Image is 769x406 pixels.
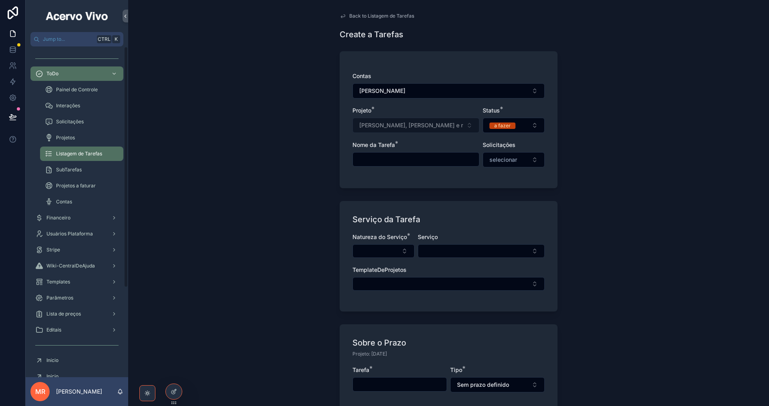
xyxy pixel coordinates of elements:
[418,233,438,240] span: Serviço
[30,291,123,305] a: Parâmetros
[40,98,123,113] a: Interações
[359,87,405,95] span: [PERSON_NAME]
[40,195,123,209] a: Contas
[40,82,123,97] a: Painel de Controle
[483,152,545,167] button: Select Button
[46,373,58,380] span: Início
[352,233,407,240] span: Natureza do Serviço
[418,244,545,258] button: Select Button
[30,323,123,337] a: Editais
[30,307,123,321] a: Lista de preços
[450,366,462,373] span: Tipo
[483,141,515,148] span: Solicitações
[40,115,123,129] a: Solicitações
[30,66,123,81] a: ToDo
[56,199,72,205] span: Contas
[26,46,128,377] div: scrollable content
[352,266,407,273] span: TemplateDeProjetos
[46,357,58,364] span: Início
[352,83,545,98] button: Select Button
[43,36,94,42] span: Jump to...
[113,36,119,42] span: K
[40,131,123,145] a: Projetos
[46,311,81,317] span: Lista de preços
[46,279,70,285] span: Templates
[352,244,415,258] button: Select Button
[30,353,123,368] a: Início
[30,259,123,273] a: Wiki-CentralDeAjuda
[30,243,123,257] a: Stripe
[352,72,371,79] span: Contas
[352,337,406,348] h1: Sobre o Prazo
[56,119,84,125] span: Solicitações
[97,35,111,43] span: Ctrl
[352,277,545,291] button: Select Button
[352,366,369,373] span: Tarefa
[46,247,60,253] span: Stripe
[30,211,123,225] a: Financeiro
[35,387,45,396] span: MR
[483,107,500,114] span: Status
[56,388,102,396] p: [PERSON_NAME]
[40,179,123,193] a: Projetos a faturar
[46,231,93,237] span: Usuários Plataforma
[30,369,123,384] a: Início
[494,123,511,129] div: a fazer
[340,29,403,40] h1: Create a Tarefas
[56,103,80,109] span: Interações
[450,377,545,392] button: Select Button
[46,295,73,301] span: Parâmetros
[352,214,420,225] h1: Serviço da Tarefa
[44,10,109,22] img: App logo
[56,151,102,157] span: Listagem de Tarefas
[30,275,123,289] a: Templates
[40,147,123,161] a: Listagem de Tarefas
[46,70,58,77] span: ToDo
[30,227,123,241] a: Usuários Plataforma
[46,327,61,333] span: Editais
[349,13,414,19] span: Back to Listagem de Tarefas
[40,163,123,177] a: SubTarefas
[56,183,96,189] span: Projetos a faturar
[56,167,82,173] span: SubTarefas
[30,32,123,46] button: Jump to...CtrlK
[56,86,98,93] span: Painel de Controle
[340,13,414,19] a: Back to Listagem de Tarefas
[46,215,70,221] span: Financeiro
[352,351,387,357] span: Projeto: [DATE]
[352,107,371,114] span: Projeto
[56,135,75,141] span: Projetos
[352,141,395,148] span: Nome da Tarefa
[489,156,517,164] span: selecionar
[46,263,95,269] span: Wiki-CentralDeAjuda
[457,381,509,389] span: Sem prazo definido
[483,118,545,133] button: Select Button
